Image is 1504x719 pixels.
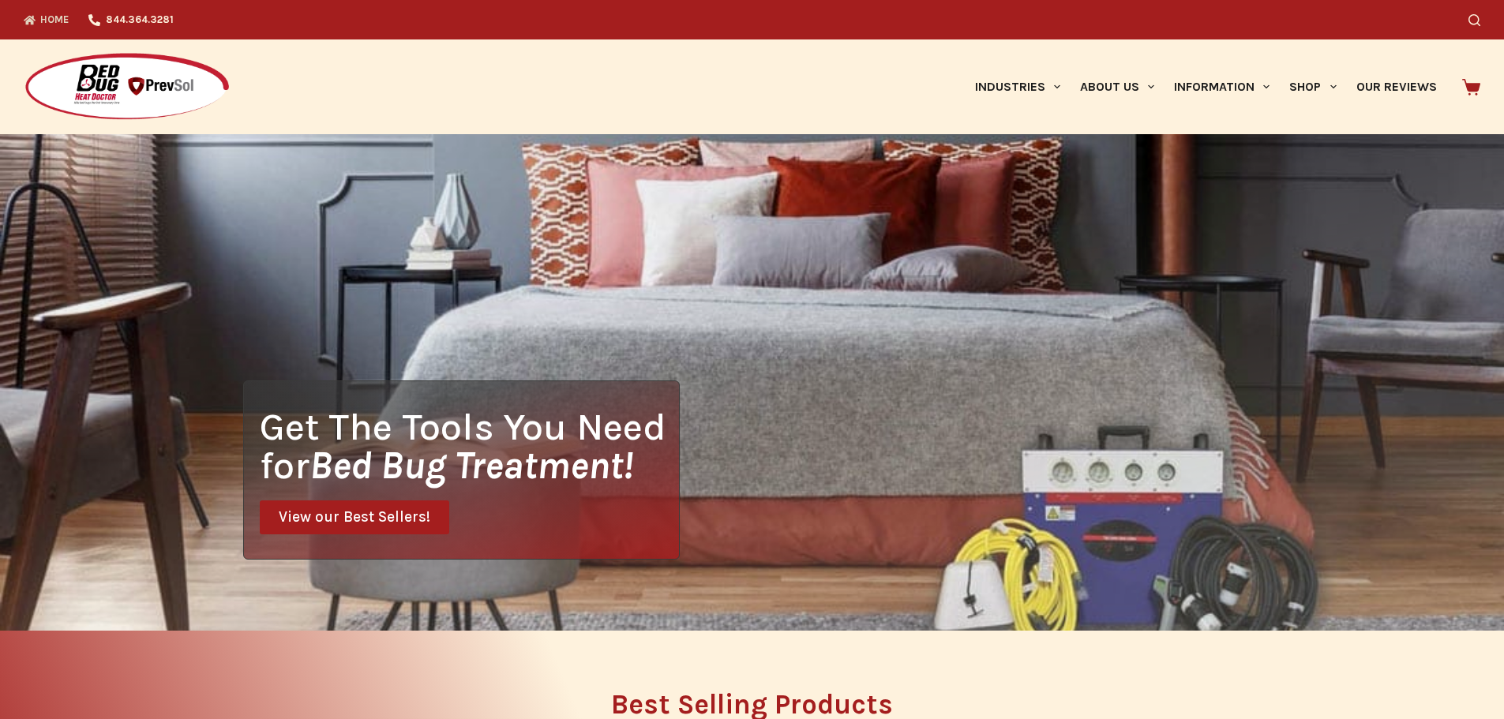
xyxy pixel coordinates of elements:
[1165,39,1280,134] a: Information
[1468,14,1480,26] button: Search
[1280,39,1346,134] a: Shop
[309,443,633,488] i: Bed Bug Treatment!
[279,510,430,525] span: View our Best Sellers!
[260,500,449,534] a: View our Best Sellers!
[243,691,1262,718] h2: Best Selling Products
[965,39,1446,134] nav: Primary
[1070,39,1164,134] a: About Us
[24,52,231,122] img: Prevsol/Bed Bug Heat Doctor
[1346,39,1446,134] a: Our Reviews
[965,39,1070,134] a: Industries
[260,407,679,485] h1: Get The Tools You Need for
